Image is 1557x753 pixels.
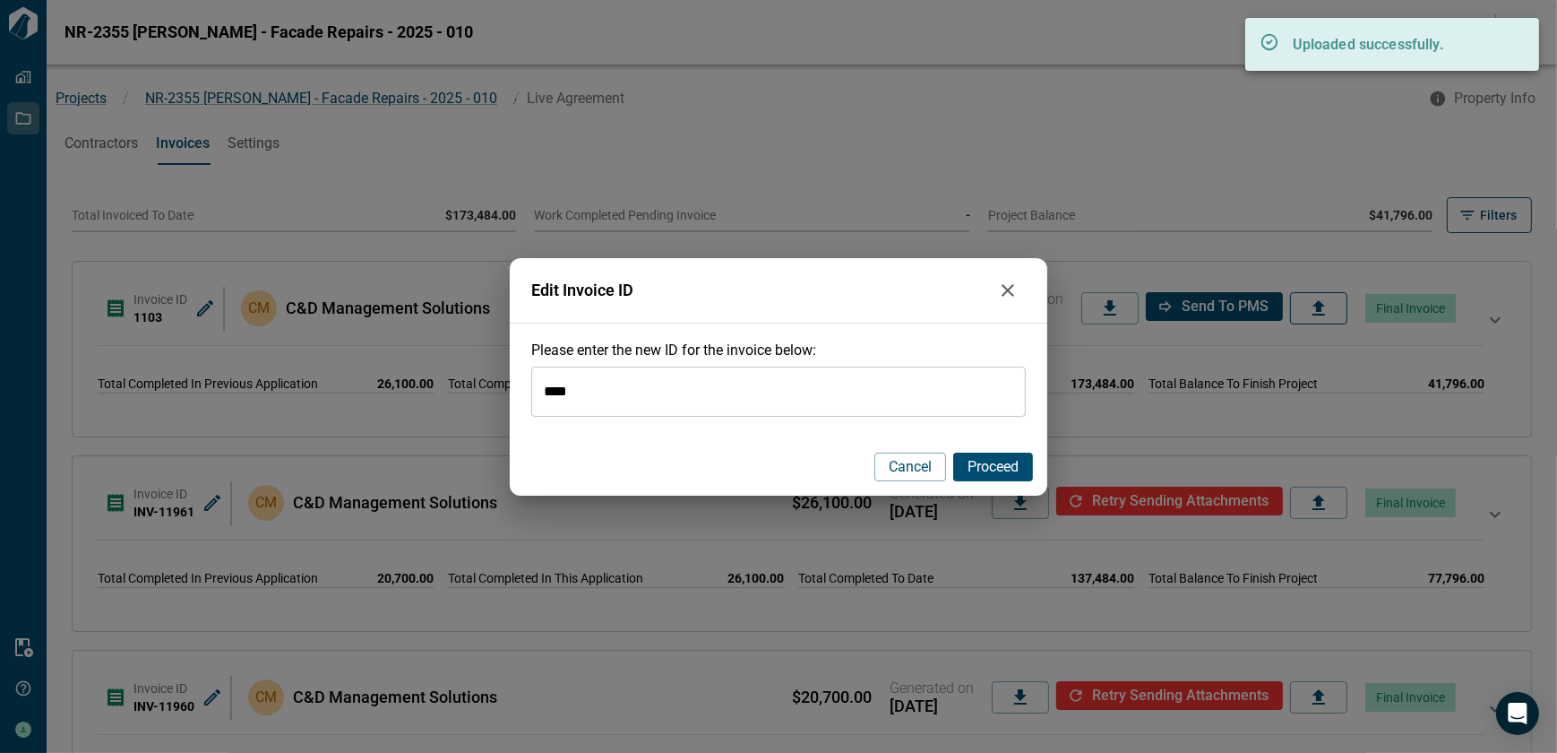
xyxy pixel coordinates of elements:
button: Proceed [953,453,1033,481]
p: Uploaded successfully. [1293,34,1508,56]
div: Open Intercom Messenger [1496,692,1539,735]
span: Cancel [889,458,932,476]
span: Proceed [968,458,1019,476]
span: Please enter the new ID for the invoice below: [531,342,816,359]
span: Edit Invoice ID [531,281,990,299]
button: Cancel [874,453,946,481]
